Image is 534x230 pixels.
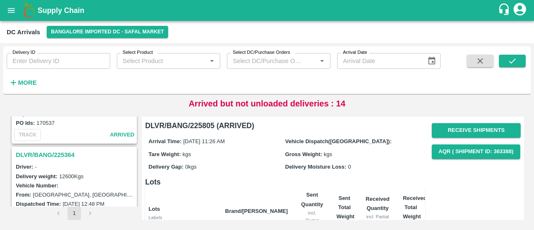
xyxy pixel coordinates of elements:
[38,5,498,16] a: Supply Chain
[119,56,204,66] input: Select Product
[366,213,390,228] div: incl. Partial Units
[123,49,153,56] label: Select Product
[229,56,303,66] input: Select DC/Purchase Orders
[16,201,61,207] label: Dispatched Time:
[149,206,160,212] b: Lots
[35,111,50,117] a: 88134
[149,164,184,170] label: Delivery Gap:
[285,164,347,170] label: Delivery Moisture Loss:
[18,79,37,86] strong: More
[35,164,37,170] span: -
[16,149,135,160] h3: DLVR/BANG/225364
[16,120,35,126] label: PO Ids:
[366,196,390,211] b: Received Quantity
[145,120,425,131] h6: DLVR/BANG/225805 (ARRIVED)
[225,208,288,214] b: Brand/[PERSON_NAME]
[110,130,134,140] span: arrived
[7,53,110,69] input: Enter Delivery ID
[47,26,168,38] button: Select DC
[348,164,351,170] span: 0
[16,182,58,189] label: Vehicle Number:
[149,138,181,144] label: Arrival Time:
[21,2,38,19] img: logo
[183,151,191,157] span: kgs
[63,201,104,207] label: [DATE] 12:48 PM
[68,207,81,220] button: page 1
[285,138,392,144] label: Vehicle Dispatch([GEOGRAPHIC_DATA]):
[16,164,33,170] label: Driver:
[233,49,290,56] label: Select DC/Purchase Orders
[337,53,421,69] input: Arrival Date
[207,56,217,66] button: Open
[432,123,521,138] button: Receive Shipments
[432,144,520,159] button: AQR ( Shipment Id: 363388)
[183,138,224,144] span: [DATE] 11:26 AM
[13,49,35,56] label: Delivery ID
[424,53,440,69] button: Choose date
[50,207,98,220] nav: pagination navigation
[7,27,40,38] div: DC Arrivals
[498,3,512,18] div: customer-support
[16,192,31,198] label: From:
[189,97,345,110] p: Arrived but not unloaded deliveries : 14
[317,56,327,66] button: Open
[37,120,55,126] label: 170537
[149,214,219,221] div: Labels
[2,1,21,20] button: open drawer
[185,164,196,170] span: 0 kgs
[403,195,427,220] b: Received Total Weight
[337,195,355,220] b: Sent Total Weight
[38,6,84,15] b: Supply Chain
[324,151,332,157] span: kgs
[7,76,39,90] button: More
[301,192,323,207] b: Sent Quantity
[145,176,425,188] h6: Lots
[343,49,367,56] label: Arrival Date
[16,111,34,117] label: Trip Id:
[59,173,84,179] label: 12600 Kgs
[149,151,181,157] label: Tare Weight:
[512,2,527,19] div: account of current user
[33,191,342,198] label: [GEOGRAPHIC_DATA], [GEOGRAPHIC_DATA] Urban, [GEOGRAPHIC_DATA] [GEOGRAPHIC_DATA], [GEOGRAPHIC_DATA]
[285,151,322,157] label: Gross Weight:
[16,173,58,179] label: Delivery weight:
